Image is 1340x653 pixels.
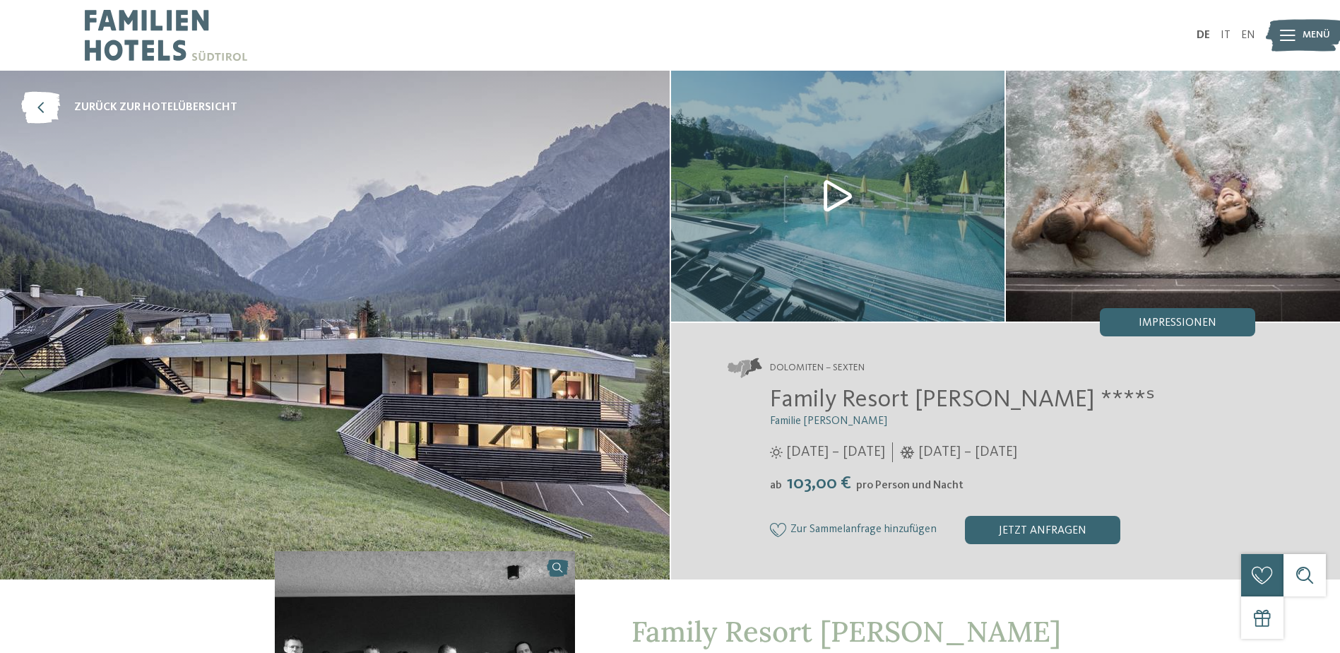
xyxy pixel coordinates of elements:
div: jetzt anfragen [965,516,1120,544]
span: Family Resort [PERSON_NAME] ****ˢ [770,387,1155,412]
a: EN [1241,30,1255,41]
span: [DATE] – [DATE] [786,442,885,462]
span: ab [770,480,782,491]
span: Menü [1303,28,1330,42]
span: Impressionen [1139,317,1216,329]
span: zurück zur Hotelübersicht [74,100,237,115]
span: 103,00 € [783,474,855,493]
i: Öffnungszeiten im Sommer [770,446,783,459]
span: Zur Sammelanfrage hinzufügen [790,524,937,536]
a: DE [1197,30,1210,41]
img: Unser Familienhotel in Sexten, euer Urlaubszuhause in den Dolomiten [1006,71,1340,322]
span: Dolomiten – Sexten [770,361,865,375]
img: Unser Familienhotel in Sexten, euer Urlaubszuhause in den Dolomiten [671,71,1005,322]
span: pro Person und Nacht [856,480,964,491]
span: [DATE] – [DATE] [918,442,1017,462]
i: Öffnungszeiten im Winter [900,446,915,459]
a: IT [1221,30,1231,41]
a: zurück zur Hotelübersicht [21,92,237,124]
span: Familie [PERSON_NAME] [770,416,887,427]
